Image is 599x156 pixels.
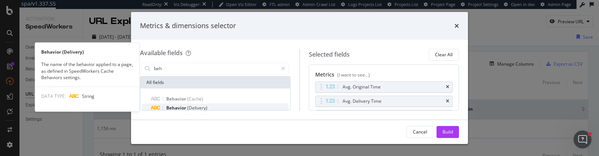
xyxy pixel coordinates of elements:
[413,129,427,135] div: Cancel
[343,97,381,105] div: Avg. Delivery Time
[140,49,183,57] div: Available fields
[140,21,236,31] div: Metrics & dimensions selector
[166,105,187,111] span: Behavior
[574,130,592,148] iframe: Intercom live chat
[337,72,370,78] div: (I want to see...)
[407,126,434,138] button: Cancel
[166,96,187,102] span: Behavior
[187,96,203,102] span: (Cache)
[343,83,381,91] div: Avg. Original Time
[315,96,453,107] div: Avg. Delivery Timetimes
[315,71,453,81] div: Metrics
[454,21,459,31] div: times
[446,99,449,103] div: times
[131,12,468,144] div: modal
[35,49,139,55] div: Behavior (Delivery)
[315,81,453,93] div: Avg. Original Timetimes
[446,85,449,89] div: times
[315,110,453,121] div: Avg. Speed Gaintimes
[153,63,278,74] input: Search by field name
[35,61,139,80] div: The name of the behavior applied to a page, as defined in SpeedWorkers Cache Behaviors settings.
[309,50,350,59] div: Selected fields
[140,76,290,88] div: All fields
[437,126,459,138] button: Build
[187,105,207,111] span: (Delivery)
[435,51,453,58] div: Clear All
[429,49,459,61] button: Clear All
[443,129,453,135] div: Build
